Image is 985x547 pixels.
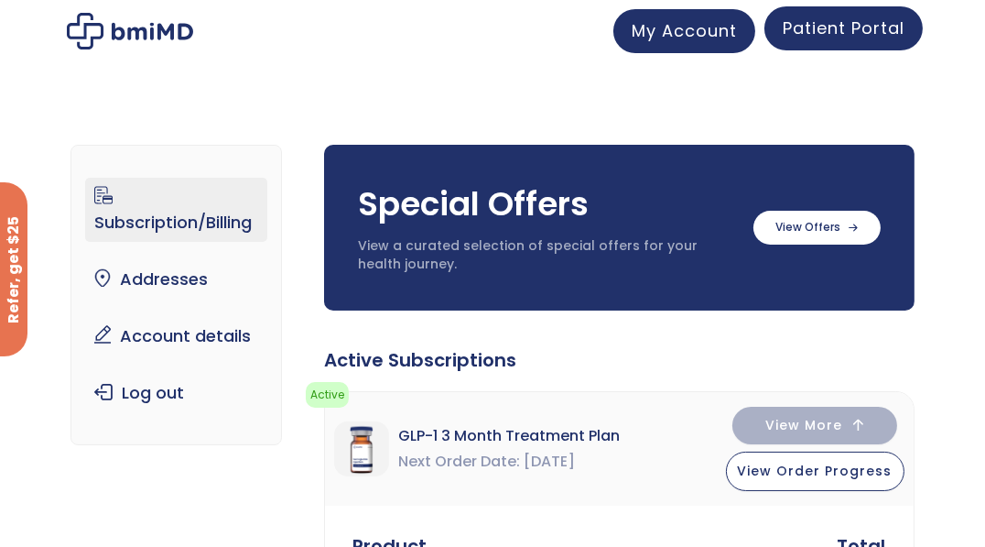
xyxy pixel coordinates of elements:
[334,421,389,476] img: GLP-1 3 Month Treatment Plan
[85,374,266,412] a: Log out
[524,449,575,475] span: [DATE]
[766,420,843,432] span: View More
[726,452,904,491] button: View Order Progress
[67,13,193,49] img: My account
[732,407,897,444] button: View More
[613,9,755,53] a: My Account
[324,347,915,373] div: Active Subscriptions
[764,6,923,50] a: Patient Portal
[85,260,266,299] a: Addresses
[738,462,893,480] span: View Order Progress
[398,449,520,475] span: Next Order Date
[70,145,281,445] nav: Account pages
[358,181,735,227] h3: Special Offers
[85,178,266,242] a: Subscription/Billing
[358,237,735,273] p: View a curated selection of special offers for your health journey.
[398,423,620,449] span: GLP-1 3 Month Treatment Plan
[85,317,266,356] a: Account details
[632,19,737,42] span: My Account
[783,16,904,39] span: Patient Portal
[306,382,349,408] span: Active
